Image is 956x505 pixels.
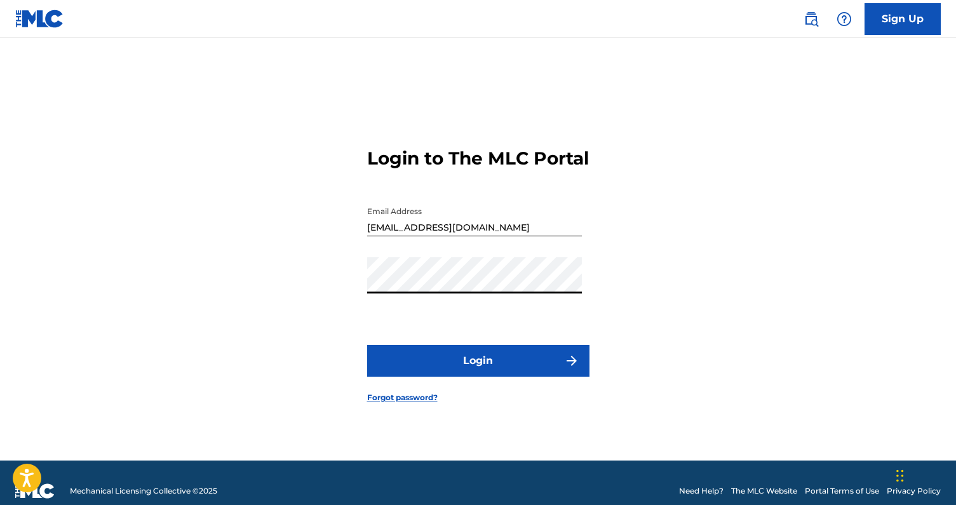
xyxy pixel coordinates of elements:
[831,6,857,32] div: Help
[70,485,217,497] span: Mechanical Licensing Collective © 2025
[865,3,941,35] a: Sign Up
[679,485,724,497] a: Need Help?
[805,485,879,497] a: Portal Terms of Use
[367,147,589,170] h3: Login to The MLC Portal
[367,345,589,377] button: Login
[731,485,797,497] a: The MLC Website
[804,11,819,27] img: search
[837,11,852,27] img: help
[15,483,55,499] img: logo
[15,10,64,28] img: MLC Logo
[798,6,824,32] a: Public Search
[892,444,956,505] iframe: Chat Widget
[367,392,438,403] a: Forgot password?
[887,485,941,497] a: Privacy Policy
[896,457,904,495] div: Drag
[564,353,579,368] img: f7272a7cc735f4ea7f67.svg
